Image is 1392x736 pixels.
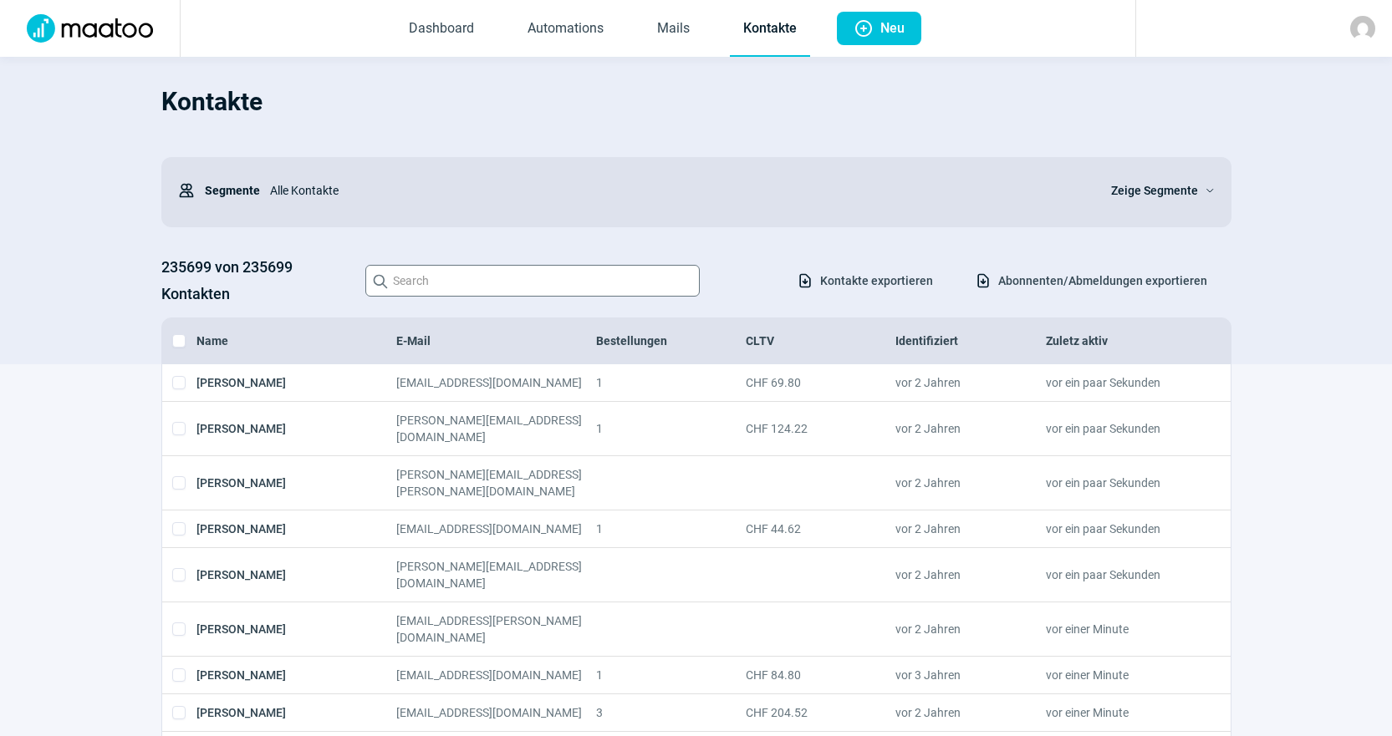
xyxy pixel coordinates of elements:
div: vor ein paar Sekunden [1046,374,1196,391]
div: vor ein paar Sekunden [1046,520,1196,537]
div: vor ein paar Sekunden [1046,466,1196,500]
div: vor 2 Jahren [895,704,1045,721]
a: Dashboard [395,2,487,57]
div: 1 [596,520,746,537]
div: Alle Kontakte [260,174,1091,207]
img: avatar [1350,16,1375,41]
div: [PERSON_NAME] [196,520,396,537]
div: E-Mail [396,332,596,349]
div: [PERSON_NAME] [196,612,396,646]
div: vor ein paar Sekunden [1046,412,1196,445]
div: [PERSON_NAME] [196,704,396,721]
div: 3 [596,704,746,721]
div: [PERSON_NAME] [196,374,396,391]
div: vor 2 Jahren [895,412,1045,445]
div: CLTV [746,332,895,349]
div: [PERSON_NAME][EMAIL_ADDRESS][DOMAIN_NAME] [396,412,596,445]
div: [EMAIL_ADDRESS][PERSON_NAME][DOMAIN_NAME] [396,612,596,646]
div: Zuletz aktiv [1046,332,1196,349]
div: CHF 124.22 [746,412,895,445]
div: [PERSON_NAME][EMAIL_ADDRESS][PERSON_NAME][DOMAIN_NAME] [396,466,596,500]
button: Neu [837,12,921,45]
div: vor 2 Jahren [895,374,1045,391]
div: CHF 204.52 [746,704,895,721]
span: Kontakte exportieren [820,267,933,294]
img: Logo [17,14,163,43]
input: Search [365,265,700,297]
button: Kontakte exportieren [779,266,951,295]
div: [PERSON_NAME] [196,558,396,591]
span: Abonnenten/Abmeldungen exportieren [998,267,1207,294]
div: Segmente [178,174,260,207]
div: Identifiziert [895,332,1045,349]
div: 1 [596,412,746,445]
div: CHF 84.80 [746,667,895,683]
span: Neu [880,12,905,45]
div: 1 [596,667,746,683]
div: vor 3 Jahren [895,667,1045,683]
div: vor 2 Jahren [895,558,1045,591]
div: [PERSON_NAME] [196,412,396,445]
a: Mails [644,2,703,57]
div: vor 2 Jahren [895,612,1045,646]
div: [PERSON_NAME][EMAIL_ADDRESS][DOMAIN_NAME] [396,558,596,591]
div: Bestellungen [596,332,746,349]
div: CHF 44.62 [746,520,895,537]
div: [EMAIL_ADDRESS][DOMAIN_NAME] [396,374,596,391]
div: vor einer Minute [1046,667,1196,683]
a: Automations [514,2,617,57]
div: vor einer Minute [1046,612,1196,646]
a: Kontakte [730,2,810,57]
div: vor 2 Jahren [895,466,1045,500]
div: [EMAIL_ADDRESS][DOMAIN_NAME] [396,704,596,721]
button: Abonnenten/Abmeldungen exportieren [957,266,1225,295]
div: vor einer Minute [1046,704,1196,721]
div: [EMAIL_ADDRESS][DOMAIN_NAME] [396,520,596,537]
div: [PERSON_NAME] [196,667,396,683]
div: [PERSON_NAME] [196,466,396,500]
h1: Kontakte [161,74,1231,130]
div: [EMAIL_ADDRESS][DOMAIN_NAME] [396,667,596,683]
div: vor ein paar Sekunden [1046,558,1196,591]
div: 1 [596,374,746,391]
h3: 235699 von 235699 Kontakten [161,254,349,307]
div: CHF 69.80 [746,374,895,391]
div: vor 2 Jahren [895,520,1045,537]
div: Name [196,332,396,349]
span: Zeige Segmente [1111,180,1198,200]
